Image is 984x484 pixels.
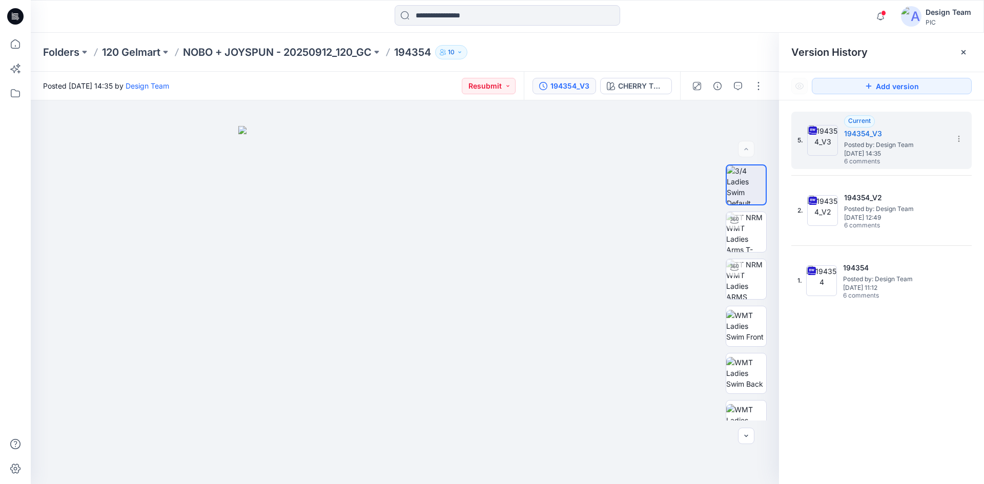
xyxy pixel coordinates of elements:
p: 194354 [394,45,431,59]
img: WMT Ladies Swim Front [726,310,766,342]
h5: 194354_V3 [844,128,947,140]
span: Posted [DATE] 14:35 by [43,80,169,91]
a: Design Team [126,81,169,90]
span: 2. [797,206,803,215]
div: PIC [926,18,971,26]
img: TT NRM WMT Ladies ARMS DOWN [726,259,766,299]
span: [DATE] 11:12 [843,284,946,291]
img: 3/4 Ladies Swim Default [727,165,766,204]
h5: 194354 [843,262,946,274]
span: [DATE] 12:49 [844,214,947,221]
span: 6 comments [843,292,915,300]
img: 194354 [806,265,837,296]
span: 6 comments [844,158,916,166]
span: Version History [791,46,868,58]
div: CHERRY TOMATO [618,80,665,92]
span: [DATE] 14:35 [844,150,947,157]
button: Add version [812,78,972,94]
button: Details [709,78,726,94]
img: avatar [901,6,921,27]
button: Show Hidden Versions [791,78,808,94]
span: 1. [797,276,802,285]
span: Posted by: Design Team [843,274,946,284]
span: Posted by: Design Team [844,204,947,214]
div: Design Team [926,6,971,18]
span: 5. [797,136,803,145]
img: TT NRM WMT Ladies Arms T-POSE [726,212,766,252]
a: 120 Gelmart [102,45,160,59]
button: CHERRY TOMATO [600,78,672,94]
span: Current [848,117,871,124]
button: Close [959,48,968,56]
a: NOBO + JOYSPUN - 20250912_120_GC [183,45,372,59]
img: 194354_V3 [807,125,838,156]
img: WMT Ladies Swim Left [726,404,766,436]
button: 194354_V3 [532,78,596,94]
span: 6 comments [844,222,916,230]
a: Folders [43,45,79,59]
img: WMT Ladies Swim Back [726,357,766,389]
p: 10 [448,47,455,58]
img: 194354_V2 [807,195,838,226]
button: 10 [435,45,467,59]
h5: 194354_V2 [844,192,947,204]
div: 194354_V3 [550,80,589,92]
span: Posted by: Design Team [844,140,947,150]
